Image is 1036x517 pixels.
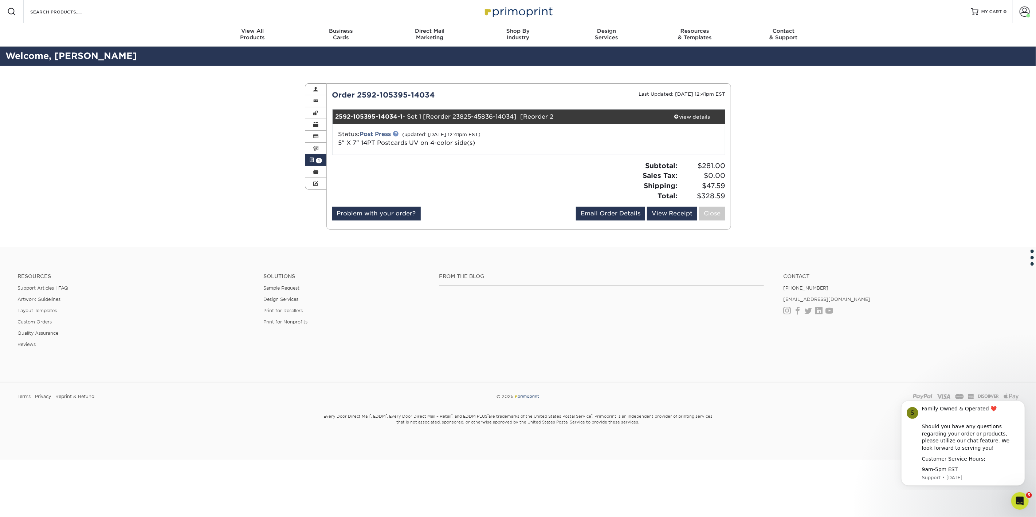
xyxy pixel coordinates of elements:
[645,162,678,170] strong: Subtotal:
[263,308,303,313] a: Print for Resellers
[208,28,297,34] span: View All
[651,28,739,34] span: Resources
[651,28,739,41] div: & Templates
[699,207,725,220] a: Close
[297,28,385,34] span: Business
[332,207,421,220] a: Problem with your order?
[981,9,1002,15] span: MY CART
[439,273,764,279] h4: From the Blog
[386,413,387,417] sup: ®
[30,7,101,16] input: SEARCH PRODUCTS.....
[385,28,474,41] div: Marketing
[55,391,94,402] a: Reprint & Refund
[474,28,562,41] div: Industry
[333,110,660,124] div: - Set 1 [Reorder 23825-45836-14034] [Reorder 2
[890,394,1036,490] iframe: Intercom notifications message
[739,23,828,47] a: Contact& Support
[263,319,307,325] a: Print for Nonprofits
[35,391,51,402] a: Privacy
[17,308,57,313] a: Layout Templates
[360,131,391,138] a: Post Press
[562,28,651,34] span: Design
[349,391,687,402] div: © 2025
[659,113,725,120] div: view details
[680,161,725,171] span: $281.00
[643,171,678,179] strong: Sales Tax:
[305,154,326,166] a: 1
[739,28,828,41] div: & Support
[385,23,474,47] a: Direct MailMarketing
[576,207,645,220] a: Email Order Details
[263,285,299,291] a: Sample Request
[327,90,529,100] div: Order 2592-105395-14034
[17,342,36,347] a: Reviews
[316,158,322,163] span: 1
[482,4,554,19] img: Primoprint
[17,297,60,302] a: Artwork Guidelines
[651,23,739,47] a: Resources& Templates
[562,23,651,47] a: DesignServices
[658,192,678,200] strong: Total:
[644,182,678,190] strong: Shipping:
[487,413,488,417] sup: ®
[305,411,731,443] small: Every Door Direct Mail , EDDM , Every Door Direct Mail – Retail , and EDDM PLUS are trademarks of...
[17,273,252,279] h4: Resources
[1026,492,1032,498] span: 5
[680,171,725,181] span: $0.00
[208,28,297,41] div: Products
[208,23,297,47] a: View AllProducts
[639,91,725,97] small: Last Updated: [DATE] 12:41pm EST
[370,413,371,417] sup: ®
[297,28,385,41] div: Cards
[333,130,594,147] div: Status:
[17,285,68,291] a: Support Articles | FAQ
[591,413,592,417] sup: ®
[680,181,725,191] span: $47.59
[17,391,31,402] a: Terms
[680,191,725,201] span: $328.59
[17,319,52,325] a: Custom Orders
[474,23,562,47] a: Shop ByIndustry
[647,207,697,220] a: View Receipt
[297,23,385,47] a: BusinessCards
[403,132,481,137] small: (updated: [DATE] 12:41pm EST)
[514,394,539,399] img: Primoprint
[17,330,58,336] a: Quality Assurance
[784,273,1019,279] a: Contact
[784,297,871,302] a: [EMAIL_ADDRESS][DOMAIN_NAME]
[739,28,828,34] span: Contact
[562,28,651,41] div: Services
[451,413,452,417] sup: ®
[385,28,474,34] span: Direct Mail
[338,139,475,146] span: 5" X 7" 14PT Postcards UV on 4-color side(s)
[659,110,725,124] a: view details
[263,273,428,279] h4: Solutions
[263,297,298,302] a: Design Services
[784,285,829,291] a: [PHONE_NUMBER]
[1011,492,1029,510] iframe: Intercom live chat
[474,28,562,34] span: Shop By
[1004,9,1007,14] span: 0
[335,113,403,120] strong: 2592-105395-14034-1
